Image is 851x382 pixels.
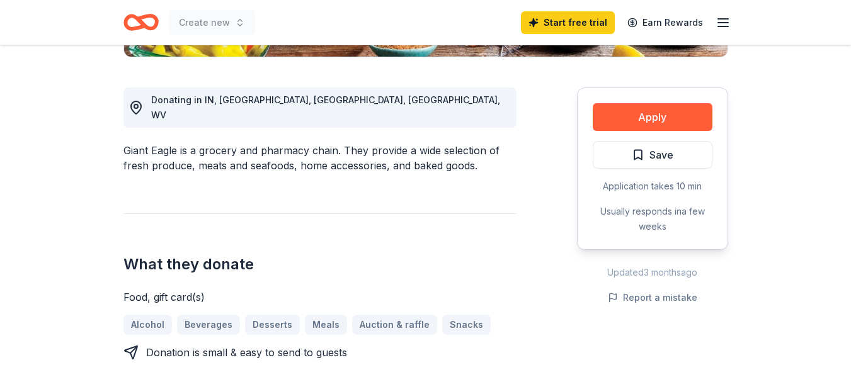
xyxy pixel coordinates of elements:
button: Save [593,141,712,169]
div: Updated 3 months ago [577,265,728,280]
a: Meals [305,315,347,335]
div: Food, gift card(s) [123,289,517,305]
a: Home [123,8,159,37]
div: Giant Eagle is a grocery and pharmacy chain. They provide a wide selection of fresh produce, meat... [123,143,517,173]
a: Beverages [177,315,240,335]
button: Apply [593,103,712,131]
div: Usually responds in a few weeks [593,204,712,234]
a: Alcohol [123,315,172,335]
span: Create new [179,15,230,30]
a: Auction & raffle [352,315,437,335]
span: Donating in IN, [GEOGRAPHIC_DATA], [GEOGRAPHIC_DATA], [GEOGRAPHIC_DATA], WV [151,94,500,120]
div: Application takes 10 min [593,179,712,194]
span: Save [649,147,673,163]
a: Start free trial [521,11,615,34]
a: Earn Rewards [620,11,711,34]
a: Snacks [442,315,491,335]
div: Donation is small & easy to send to guests [146,345,347,360]
button: Create new [169,10,255,35]
h2: What they donate [123,254,517,274]
button: Report a mistake [608,290,697,305]
a: Desserts [245,315,300,335]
